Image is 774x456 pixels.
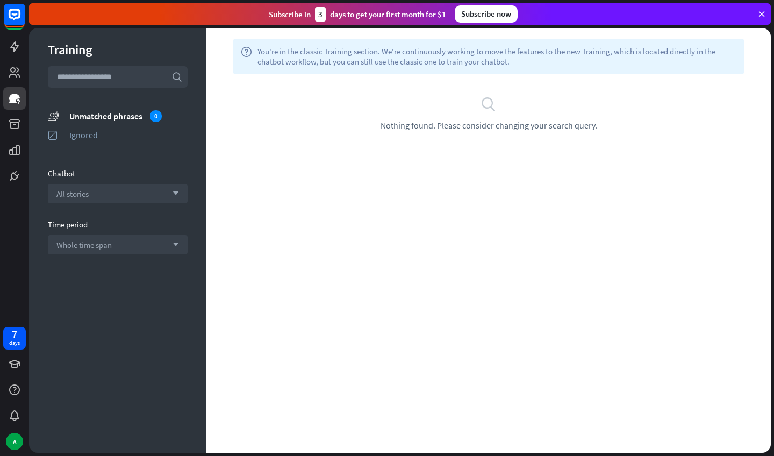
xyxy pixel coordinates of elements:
[150,110,162,122] div: 0
[269,7,446,22] div: Subscribe in days to get your first month for $1
[3,327,26,350] a: 7 days
[48,168,188,179] div: Chatbot
[257,46,736,67] span: You're in the classic Training section. We're continuously working to move the features to the ne...
[12,330,17,339] div: 7
[69,110,188,122] div: Unmatched phrases
[381,120,597,131] span: Nothing found. Please consider changing your search query.
[9,4,41,37] button: Open LiveChat chat widget
[167,190,179,197] i: arrow_down
[315,7,326,22] div: 3
[48,219,188,230] div: Time period
[481,96,497,112] i: search
[56,240,112,250] span: Whole time span
[241,46,252,67] i: help
[167,241,179,248] i: arrow_down
[9,339,20,347] div: days
[455,5,518,23] div: Subscribe now
[6,433,23,450] div: A
[48,130,59,140] i: ignored
[171,72,182,82] i: search
[48,41,188,58] div: Training
[56,189,89,199] span: All stories
[69,130,188,140] div: Ignored
[48,110,59,122] i: unmatched_phrases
